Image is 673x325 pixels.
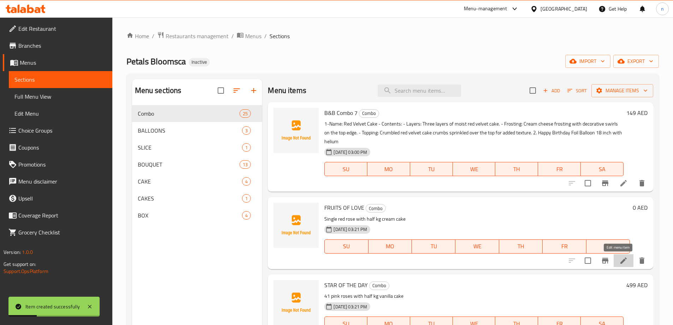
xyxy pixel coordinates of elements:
button: SA [581,162,624,176]
button: delete [633,175,650,192]
span: TU [415,241,453,251]
div: CAKES1 [132,190,262,207]
div: items [242,177,251,186]
p: 41 pink roses with half kg vanilla cake [324,292,624,301]
h6: 149 AED [626,108,648,118]
span: Combo [370,282,389,290]
span: Select all sections [213,83,228,98]
span: Select section [525,83,540,98]
nav: Menu sections [132,102,262,227]
span: Add [542,87,561,95]
span: [DATE] 03:21 PM [331,303,370,310]
p: 1-Name: Red Velvet Cake - Contents: - Layers: Three layers of moist red velvet cake. - Frosting: ... [324,120,624,146]
button: Branch-specific-item [597,175,614,192]
a: Full Menu View [9,88,112,105]
span: 4 [242,178,250,185]
button: export [613,55,659,68]
span: n [661,5,664,13]
a: Sections [9,71,112,88]
a: Home [126,32,149,40]
span: SA [584,164,621,174]
span: Upsell [18,194,107,203]
span: export [619,57,653,66]
div: Combo [359,109,379,118]
span: Version: [4,248,21,257]
span: Petals Bloomsca [126,53,186,69]
span: Combo [366,204,385,213]
div: CAKE4 [132,173,262,190]
div: items [242,211,251,220]
li: / [264,32,267,40]
button: Add [540,85,563,96]
span: 1.0.0 [22,248,33,257]
img: B&B Combo 7 [273,108,319,153]
h6: 0 AED [633,203,648,213]
div: SLICE1 [132,139,262,156]
button: SU [324,162,367,176]
span: SA [589,241,627,251]
button: FR [538,162,581,176]
span: Manage items [597,86,648,95]
h6: 499 AED [626,280,648,290]
span: Full Menu View [14,92,107,101]
li: / [231,32,234,40]
span: BOX [138,211,242,220]
button: Add section [245,82,262,99]
span: Get support on: [4,260,36,269]
span: Restaurants management [166,32,229,40]
button: delete [633,252,650,269]
span: Coverage Report [18,211,107,220]
span: 3 [242,127,250,134]
a: Edit menu item [619,179,628,187]
button: WE [455,239,499,254]
button: SU [324,239,368,254]
div: Inactive [189,58,210,66]
button: TH [499,239,543,254]
span: 1 [242,144,250,151]
button: Branch-specific-item [597,252,614,269]
span: Combo [359,109,379,117]
span: TU [413,164,450,174]
span: [DATE] 03:00 PM [331,149,370,156]
button: Sort [566,85,589,96]
a: Edit Restaurant [3,20,112,37]
li: / [152,32,154,40]
span: WE [458,241,496,251]
div: BOUQUET13 [132,156,262,173]
span: Promotions [18,160,107,169]
div: BALLOONS3 [132,122,262,139]
img: FRUITS OF LOVE [273,203,319,248]
button: SA [586,239,630,254]
span: SLICE [138,143,242,152]
span: CAKE [138,177,242,186]
button: MO [368,239,412,254]
button: TH [495,162,538,176]
div: Menu-management [464,5,507,13]
div: [GEOGRAPHIC_DATA] [541,5,587,13]
a: Menus [237,31,261,41]
a: Coupons [3,139,112,156]
span: Menus [245,32,261,40]
div: BOX4 [132,207,262,224]
a: Grocery Checklist [3,224,112,241]
span: WE [456,164,493,174]
nav: breadcrumb [126,31,659,41]
span: TH [502,241,540,251]
div: items [242,194,251,203]
div: Combo [138,109,240,118]
span: Sort items [563,85,591,96]
span: Sort sections [228,82,245,99]
span: Menu disclaimer [18,177,107,186]
button: TU [412,239,455,254]
span: CAKES [138,194,242,203]
a: Restaurants management [157,31,229,41]
span: Branches [18,41,107,50]
button: MO [367,162,410,176]
a: Promotions [3,156,112,173]
span: Sections [270,32,290,40]
span: Sort [567,87,587,95]
span: 25 [240,110,250,117]
div: items [240,160,251,169]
